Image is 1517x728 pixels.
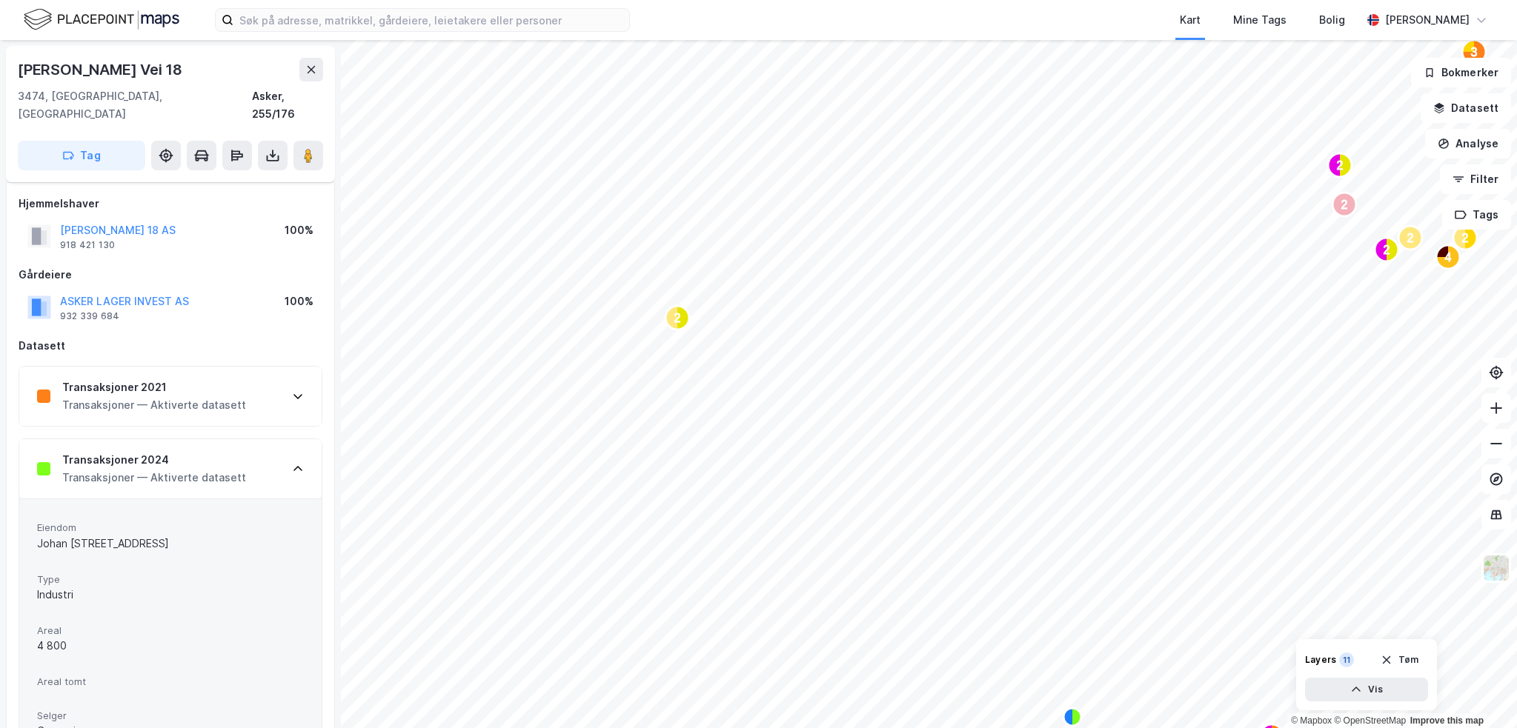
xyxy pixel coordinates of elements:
[1341,198,1348,211] text: 2
[1462,40,1486,64] div: Map marker
[1375,238,1398,261] div: Map marker
[1453,226,1477,250] div: Map marker
[233,9,629,31] input: Søk på adresse, matrikkel, gårdeiere, leietakere eller personer
[1305,678,1428,701] button: Vis
[18,58,185,81] div: [PERSON_NAME] Vei 18
[285,221,313,239] div: 100%
[285,293,313,310] div: 100%
[1398,226,1422,250] div: Map marker
[1337,159,1344,172] text: 2
[1233,11,1287,29] div: Mine Tags
[1443,657,1517,728] div: Kontrollprogram for chat
[19,337,322,355] div: Datasett
[665,306,689,330] div: Map marker
[1436,245,1460,269] div: Map marker
[37,709,304,722] span: Selger
[1291,715,1332,726] a: Mapbox
[1482,554,1510,582] img: Z
[252,87,323,123] div: Asker, 255/176
[1462,232,1469,244] text: 2
[1371,648,1428,672] button: Tøm
[37,624,304,637] span: Areal
[37,521,304,534] span: Eiendom
[62,396,246,414] div: Transaksjoner — Aktiverte datasett
[18,141,145,170] button: Tag
[1180,11,1201,29] div: Kart
[1339,652,1354,667] div: 11
[674,312,681,324] text: 2
[1305,654,1336,666] div: Layers
[1385,11,1470,29] div: [PERSON_NAME]
[1471,46,1478,59] text: 3
[19,195,322,213] div: Hjemmelshaver
[1440,164,1511,194] button: Filter
[37,637,304,655] div: 4 800
[62,469,246,487] div: Transaksjoner — Aktiverte datasett
[60,310,119,322] div: 932 339 684
[1384,244,1390,256] text: 2
[1445,251,1452,264] text: 4
[1410,715,1484,726] a: Improve this map
[1328,153,1352,177] div: Map marker
[60,239,115,251] div: 918 421 130
[62,378,246,396] div: Transaksjoner 2021
[1063,708,1081,726] div: Map marker
[18,87,252,123] div: 3474, [GEOGRAPHIC_DATA], [GEOGRAPHIC_DATA]
[19,266,322,284] div: Gårdeiere
[62,451,246,469] div: Transaksjoner 2024
[37,586,304,604] div: Industri
[1442,200,1511,230] button: Tags
[1425,129,1511,158] button: Analyse
[37,573,304,586] span: Type
[37,535,304,552] div: Johan [STREET_ADDRESS]
[1334,715,1406,726] a: OpenStreetMap
[1319,11,1345,29] div: Bolig
[1332,193,1356,216] div: Map marker
[1443,657,1517,728] iframe: Chat Widget
[1421,93,1511,123] button: Datasett
[24,7,179,33] img: logo.f888ab2527a4732fd821a326f86c7f29.svg
[1407,232,1414,244] text: 2
[1411,58,1511,87] button: Bokmerker
[37,675,304,688] span: Areal tomt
